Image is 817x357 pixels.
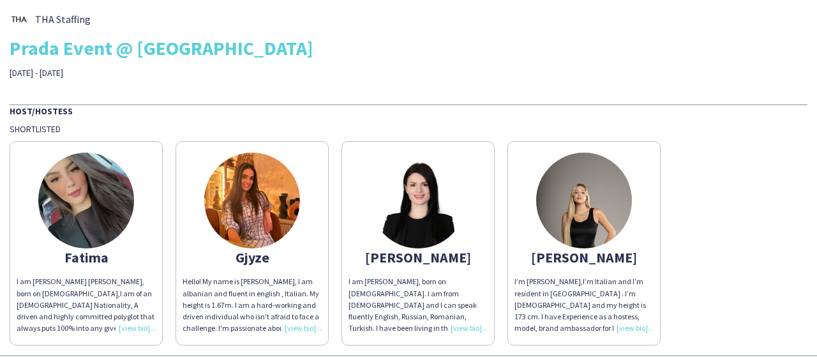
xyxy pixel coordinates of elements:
[38,153,134,248] img: thumb-62284ebe81ddd.jpeg
[370,153,466,248] img: thumb-66b4a4c9a815c.jpeg
[349,276,488,334] div: I am [PERSON_NAME], born on [DEMOGRAPHIC_DATA]. I am from [DEMOGRAPHIC_DATA] and I can speak flue...
[10,123,807,135] div: Shortlisted
[183,276,322,334] div: Hello! My name is [PERSON_NAME], I am albanian and fluent in english , Italian. My height is 1.67...
[349,252,488,263] div: [PERSON_NAME]
[514,252,654,263] div: [PERSON_NAME]
[10,10,29,29] img: thumb-0b1c4840-441c-4cf7-bc0f-fa59e8b685e2..jpg
[204,153,300,248] img: thumb-be82b6d3-def3-4510-a550-52d42e17dceb.jpg
[17,252,156,263] div: Fatima
[35,13,91,25] span: THA Staffing
[536,153,632,248] img: thumb-66a2416724e80.jpeg
[10,67,289,79] div: [DATE] - [DATE]
[10,38,807,57] div: Prada Event @ [GEOGRAPHIC_DATA]
[514,276,654,334] div: I’m [PERSON_NAME],I’m Italian and I’m resident in [GEOGRAPHIC_DATA] . I’m [DEMOGRAPHIC_DATA] and ...
[183,252,322,263] div: Gjyze
[10,104,807,117] div: Host/Hostess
